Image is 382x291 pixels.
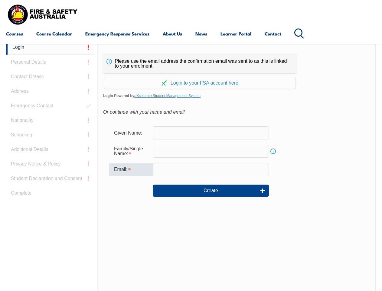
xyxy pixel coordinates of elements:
a: Login [6,40,94,55]
a: Contact [265,26,281,41]
a: Info [269,147,277,156]
a: Course Calendar [36,26,72,41]
a: Courses [6,26,23,41]
div: Email is required. [109,163,153,176]
div: Family/Single Name is required. [109,143,153,159]
a: Learner Portal [220,26,251,41]
a: News [195,26,207,41]
div: Please use the email address the confirmation email was sent to as this is linked to your enrolment [103,54,297,73]
div: Given Name: [109,127,153,139]
img: Log in withaxcelerate [162,80,167,86]
span: Login Powered by [103,91,371,100]
div: Or continue with your name and email [103,108,371,117]
button: Create [153,185,269,197]
a: aXcelerate Student Management System [134,94,201,98]
a: Emergency Response Services [85,26,149,41]
a: About Us [163,26,182,41]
